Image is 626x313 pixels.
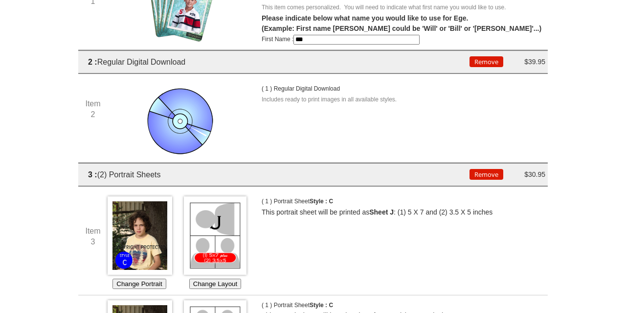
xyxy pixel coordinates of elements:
[88,170,97,179] span: 3 :
[184,196,246,275] img: Choose Layout
[262,2,531,13] p: This item comes personalized. You will need to indicate what first name you would like to use.
[262,24,541,32] i: (Example: First name [PERSON_NAME] could be 'Will' or 'Bill' or '[PERSON_NAME]'...)
[516,169,545,181] div: $30.95
[369,208,394,216] b: Sheet J
[108,196,171,289] div: Choose which Image you'd like to use for this Portrait Sheet
[78,169,469,181] div: (2) Portrait Sheets
[78,56,469,68] div: Regular Digital Download
[262,95,531,105] p: Includes ready to print images in all available styles.
[78,98,108,120] div: Item 2
[469,56,503,67] button: Remove
[108,196,172,275] img: Choose Image *1960_0086c*1960
[112,279,166,289] button: Change Portrait
[78,226,108,247] div: Item 3
[516,56,545,68] div: $39.95
[262,196,359,207] p: ( 1 ) Portrait Sheet
[144,84,218,157] img: item image
[88,58,97,66] span: 2 :
[189,279,241,289] button: Change Layout
[262,207,531,218] p: This portrait sheet will be printed as : (1) 5 X 7 and (2) 3.5 X 5 inches
[469,169,499,181] div: Remove
[310,198,333,205] span: Style : C
[469,56,499,68] div: Remove
[262,300,359,311] p: ( 1 ) Portrait Sheet
[183,196,247,289] div: Choose which Layout you would like for this Portrait Sheet
[262,84,359,95] p: ( 1 ) Regular Digital Download
[262,13,580,34] div: Please indicate below what name you would like to use for Ege.
[262,36,420,43] div: First Name :
[310,302,333,309] span: Style : C
[469,169,503,180] button: Remove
